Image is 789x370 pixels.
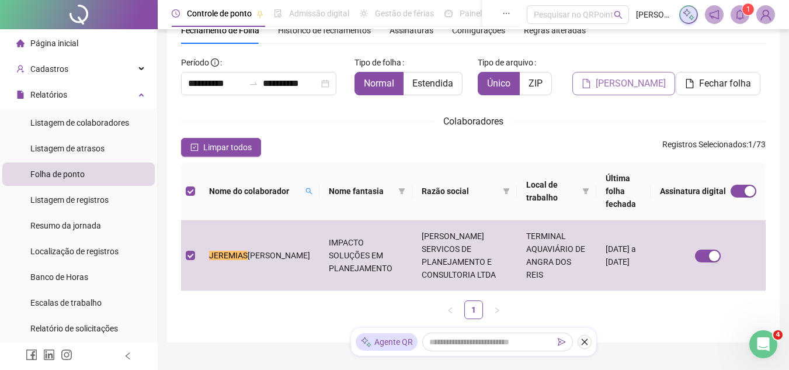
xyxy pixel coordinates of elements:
span: sun [360,9,368,18]
span: filter [580,176,592,206]
span: facebook [26,349,37,361]
span: info-circle [211,58,219,67]
img: sparkle-icon.fc2bf0ac1784a2077858766a79e2daf3.svg [682,8,695,21]
li: Página anterior [441,300,460,319]
span: Banco de Horas [30,272,88,282]
div: Agente QR [356,333,418,351]
span: filter [582,188,589,195]
span: Local de trabalho [526,178,578,204]
button: right [488,300,506,319]
span: [PERSON_NAME] [248,251,310,260]
span: dashboard [444,9,453,18]
span: Histórico de fechamentos [278,26,371,35]
span: [PERSON_NAME] [636,8,672,21]
span: Fechamento de Folha [181,26,259,35]
span: left [447,307,454,314]
span: file [16,91,25,99]
sup: 1 [742,4,754,15]
span: left [124,352,132,360]
span: Registros Selecionados [662,140,746,149]
span: Escalas de trabalho [30,298,102,307]
span: Folha de ponto [30,170,85,179]
span: filter [398,188,405,195]
td: [DATE] a [DATE] [596,220,651,291]
button: Limpar todos [181,138,261,157]
span: Admissão digital [289,9,349,18]
span: Listagem de atrasos [30,144,105,153]
span: Configurações [452,26,505,34]
span: home [16,39,25,47]
img: 81567 [757,6,774,23]
span: send [558,338,566,346]
span: close [581,338,589,346]
span: search [614,11,623,19]
button: left [441,300,460,319]
span: Estendida [412,78,453,89]
span: filter [500,182,512,200]
span: right [493,307,500,314]
span: notification [709,9,720,20]
span: Nome fantasia [329,185,394,198]
span: Cadastros [30,64,68,74]
span: Período [181,58,209,67]
li: 1 [464,300,483,319]
span: ellipsis [502,9,510,18]
span: 4 [773,330,783,340]
a: 1 [465,301,482,319]
span: Limpar todos [203,141,252,154]
span: Gestão de férias [375,9,434,18]
span: pushpin [256,11,263,18]
span: Único [487,78,510,89]
span: linkedin [43,349,55,361]
span: filter [396,182,408,200]
span: Assinaturas [390,26,433,34]
span: file [582,79,591,88]
span: check-square [190,143,199,151]
span: 1 [746,5,750,13]
span: Página inicial [30,39,78,48]
span: swap-right [249,79,258,88]
span: Listagem de colaboradores [30,118,129,127]
span: Localização de registros [30,247,119,256]
button: [PERSON_NAME] [572,72,675,95]
span: Painel do DP [460,9,505,18]
img: sparkle-icon.fc2bf0ac1784a2077858766a79e2daf3.svg [360,336,372,348]
span: search [305,188,312,195]
span: bell [735,9,745,20]
span: Regras alteradas [524,26,586,34]
span: ZIP [529,78,543,89]
span: Listagem de registros [30,195,109,205]
span: search [303,182,315,200]
span: clock-circle [172,9,180,18]
span: user-add [16,65,25,73]
span: Nome do colaborador [209,185,301,198]
span: file [685,79,694,88]
span: Tipo de arquivo [478,56,533,69]
span: Tipo de folha [354,56,401,69]
span: instagram [61,349,72,361]
span: Relatório de solicitações [30,324,118,333]
span: Resumo da jornada [30,221,101,230]
li: Próxima página [488,300,506,319]
span: Fechar folha [699,77,751,91]
span: Colaboradores [443,116,503,127]
span: : 1 / 73 [662,138,766,157]
iframe: Intercom live chat [749,330,777,358]
span: Normal [364,78,394,89]
mark: JEREMIAS [209,251,248,260]
td: [PERSON_NAME] SERVICOS DE PLANEJAMENTO E CONSULTORIA LTDA [412,220,517,291]
th: Última folha fechada [596,162,651,220]
span: filter [503,188,510,195]
td: IMPACTO SOLUÇÕES EM PLANEJAMENTO [319,220,412,291]
span: [PERSON_NAME] [596,77,666,91]
td: TERMINAL AQUAVIÁRIO DE ANGRA DOS REIS [517,220,596,291]
span: Assinatura digital [660,185,726,198]
span: to [249,79,258,88]
button: Fechar folha [676,72,760,95]
span: Relatórios [30,90,67,99]
span: Razão social [422,185,498,198]
span: file-done [274,9,282,18]
span: Controle de ponto [187,9,252,18]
